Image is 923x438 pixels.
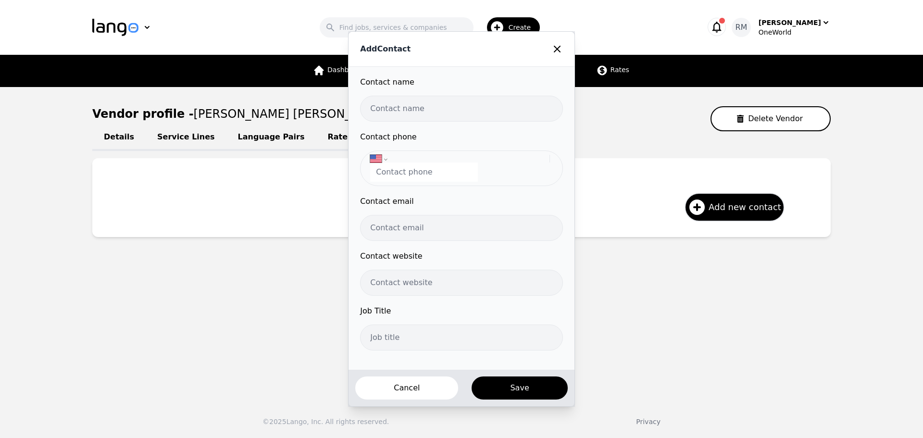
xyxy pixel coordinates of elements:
[360,250,562,262] label: Contact website
[360,270,562,296] input: Contact website
[360,305,562,317] label: Job Title
[360,325,562,350] input: Job title
[360,43,411,55] p: Add Contact
[360,76,562,88] label: Contact name
[360,131,562,143] label: Contact phone
[370,163,478,182] input: Contact phone
[360,196,562,207] label: Contact email
[354,375,459,400] button: Cancel
[360,96,562,122] input: Contact name
[471,375,568,400] button: Save
[360,215,562,241] input: Contact email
